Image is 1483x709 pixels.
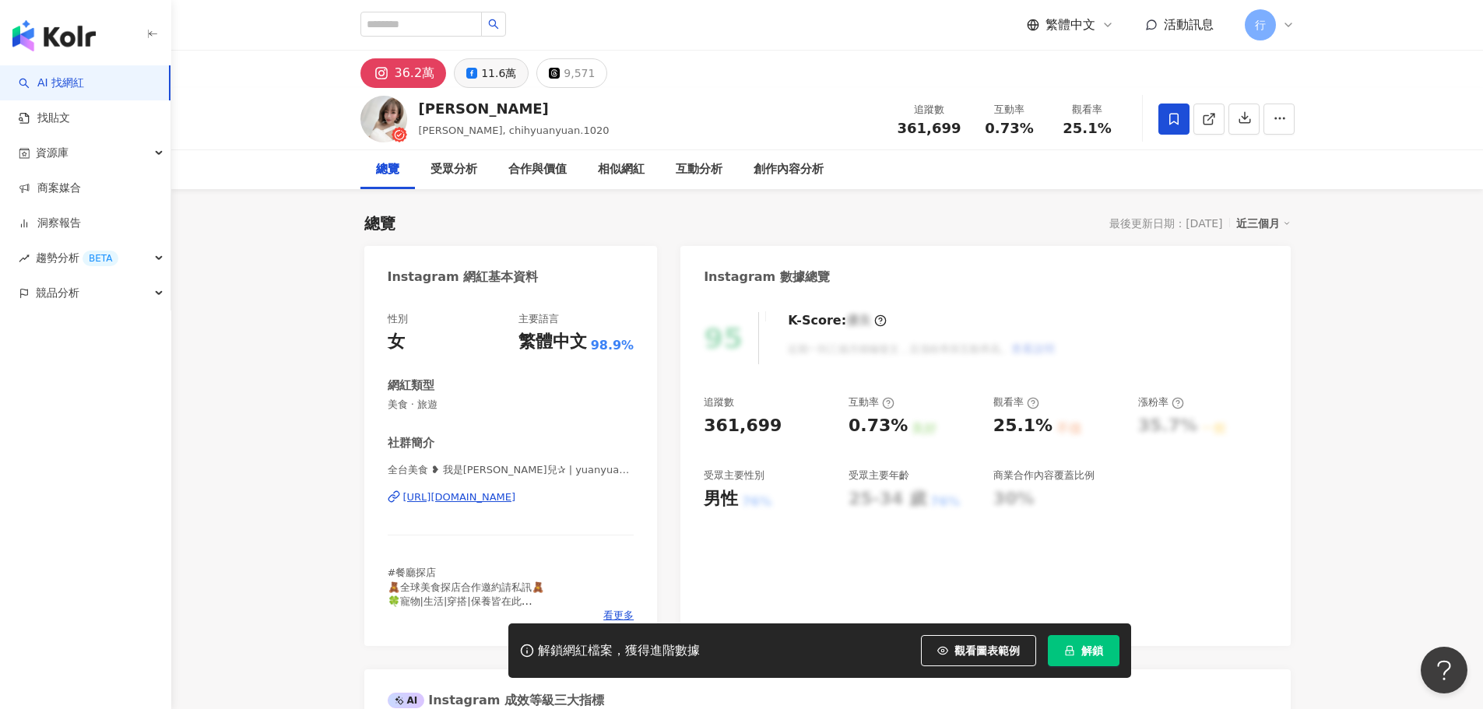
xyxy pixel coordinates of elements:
div: K-Score : [788,312,887,329]
div: [PERSON_NAME] [419,99,610,118]
button: 11.6萬 [454,58,529,88]
div: 36.2萬 [395,62,435,84]
span: rise [19,253,30,264]
div: BETA [83,251,118,266]
div: 女 [388,330,405,354]
span: 看更多 [603,609,634,623]
div: 網紅類型 [388,377,434,394]
img: KOL Avatar [360,96,407,142]
span: 361,699 [898,120,961,136]
span: 美食 · 旅遊 [388,398,634,412]
div: 主要語言 [518,312,559,326]
div: 近三個月 [1236,213,1291,233]
span: lock [1064,645,1075,656]
span: 觀看圖表範例 [954,644,1020,657]
a: [URL][DOMAIN_NAME] [388,490,634,504]
div: 追蹤數 [704,395,734,409]
div: 25.1% [993,414,1053,438]
div: 受眾分析 [430,160,477,179]
div: Instagram 成效等級三大指標 [388,692,604,709]
div: 商業合作內容覆蓋比例 [993,469,1095,483]
div: 互動率 [980,102,1039,118]
div: Instagram 數據總覽 [704,269,830,286]
div: 互動分析 [676,160,722,179]
div: 總覽 [364,212,395,234]
a: 洞察報告 [19,216,81,231]
div: Instagram 網紅基本資料 [388,269,539,286]
div: 觀看率 [1058,102,1117,118]
div: 漲粉率 [1138,395,1184,409]
button: 解鎖 [1048,635,1119,666]
span: 解鎖 [1081,644,1103,657]
div: 總覽 [376,160,399,179]
a: 商案媒合 [19,181,81,196]
div: 互動率 [849,395,894,409]
img: logo [12,20,96,51]
div: 9,571 [564,62,595,84]
span: 趨勢分析 [36,240,118,276]
button: 36.2萬 [360,58,447,88]
span: search [488,19,499,30]
div: 361,699 [704,414,782,438]
div: 觀看率 [993,395,1039,409]
div: 0.73% [849,414,908,438]
div: 男性 [704,487,738,511]
button: 觀看圖表範例 [921,635,1036,666]
span: 0.73% [985,121,1033,136]
div: 受眾主要年齡 [849,469,909,483]
div: 追蹤數 [898,102,961,118]
span: #餐廳探店 🧸全球美食探店合作邀約請私訊🧸 🍀寵物|生活|穿搭|保養皆在此 @chihyuanyuan.1020🍀 - 🍓四千萬大流量部落客┇IG觸及百萬┇TK三萬 ✰ 平面┇SG┇商攝 ✰ 委... [388,567,588,706]
div: 創作內容分析 [754,160,824,179]
span: 活動訊息 [1164,17,1214,32]
span: 全台美食 ❥ 我是[PERSON_NAME]兒✰ | yuanyuan___1020 [388,463,634,477]
div: 受眾主要性別 [704,469,764,483]
div: 合作與價值 [508,160,567,179]
div: 相似網紅 [598,160,645,179]
a: 找貼文 [19,111,70,126]
span: 競品分析 [36,276,79,311]
div: 性別 [388,312,408,326]
span: 98.9% [591,337,634,354]
span: [PERSON_NAME], chihyuanyuan.1020 [419,125,610,136]
div: AI [388,693,425,708]
div: 社群簡介 [388,435,434,451]
div: [URL][DOMAIN_NAME] [403,490,516,504]
span: 資源庫 [36,135,69,170]
a: searchAI 找網紅 [19,75,84,91]
div: 最後更新日期：[DATE] [1109,217,1222,230]
button: 9,571 [536,58,607,88]
span: 行 [1255,16,1266,33]
div: 解鎖網紅檔案，獲得進階數據 [538,643,700,659]
span: 25.1% [1063,121,1111,136]
div: 11.6萬 [481,62,516,84]
span: 繁體中文 [1045,16,1095,33]
div: 繁體中文 [518,330,587,354]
